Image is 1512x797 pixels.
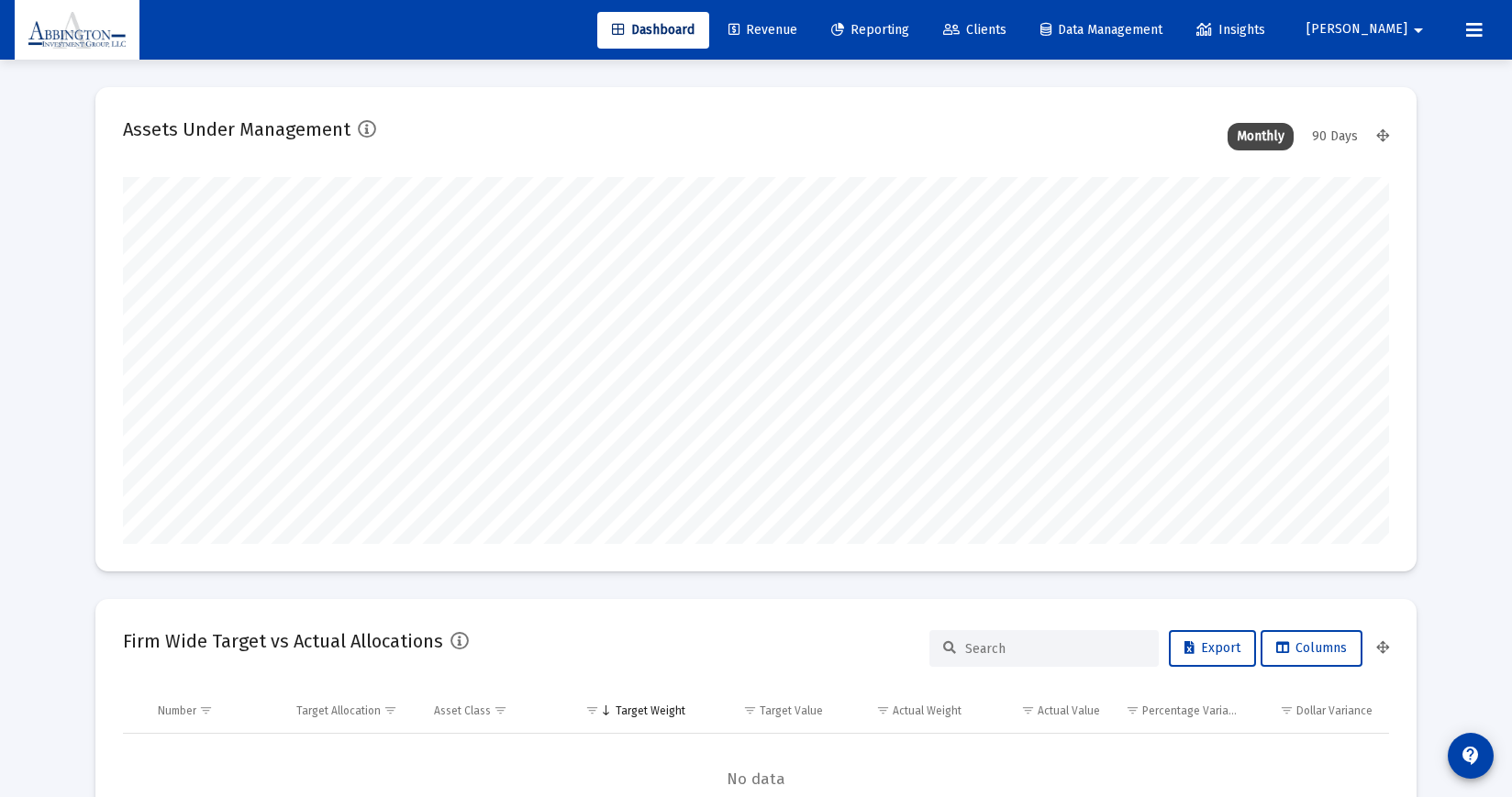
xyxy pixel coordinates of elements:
div: Asset Class [434,703,491,718]
a: Data Management [1026,12,1177,49]
div: Target Allocation [296,703,381,718]
div: Dollar Variance [1296,703,1373,718]
span: Show filter options for column 'Asset Class' [494,703,507,717]
td: Column Actual Value [974,689,1113,733]
span: Show filter options for column 'Target Weight' [585,703,599,717]
a: Dashboard [597,12,709,49]
div: Monthly [1228,123,1294,150]
td: Column Target Weight [560,689,698,733]
div: Percentage Variance [1142,703,1240,718]
span: Show filter options for column 'Actual Weight' [876,703,890,717]
span: Dashboard [612,22,695,38]
mat-icon: arrow_drop_down [1407,12,1429,49]
div: Actual Weight [893,703,962,718]
td: Column Dollar Variance [1251,689,1389,733]
span: Show filter options for column 'Target Value' [743,703,757,717]
span: Insights [1196,22,1265,38]
td: Column Asset Class [421,689,560,733]
div: Target Value [760,703,823,718]
h2: Assets Under Management [123,115,350,144]
td: Column Target Value [698,689,837,733]
input: Search [965,641,1145,657]
span: Show filter options for column 'Target Allocation' [384,703,397,717]
a: Insights [1182,12,1280,49]
div: 90 Days [1303,123,1367,150]
td: Column Actual Weight [836,689,974,733]
a: Reporting [817,12,924,49]
mat-icon: contact_support [1460,745,1482,767]
span: Show filter options for column 'Dollar Variance' [1280,703,1294,717]
span: Show filter options for column 'Number' [199,703,213,717]
button: [PERSON_NAME] [1284,11,1451,48]
span: Clients [943,22,1006,38]
span: Data Management [1040,22,1162,38]
td: Column Number [145,689,283,733]
span: [PERSON_NAME] [1306,22,1407,38]
td: Column Target Allocation [283,689,422,733]
a: Revenue [714,12,812,49]
td: Column Percentage Variance [1113,689,1251,733]
span: Export [1184,640,1240,656]
span: Columns [1276,640,1347,656]
div: Target Weight [616,703,685,718]
a: Clients [928,12,1021,49]
div: Actual Value [1038,703,1100,718]
span: Show filter options for column 'Percentage Variance' [1126,703,1140,717]
span: Reporting [831,22,909,38]
h2: Firm Wide Target vs Actual Allocations [123,626,443,656]
span: Revenue [728,22,797,38]
span: No data [123,769,1389,790]
img: Dashboard [28,12,126,49]
span: Show filter options for column 'Actual Value' [1021,703,1035,717]
button: Columns [1261,630,1362,667]
button: Export [1169,630,1256,667]
div: Number [158,703,196,718]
